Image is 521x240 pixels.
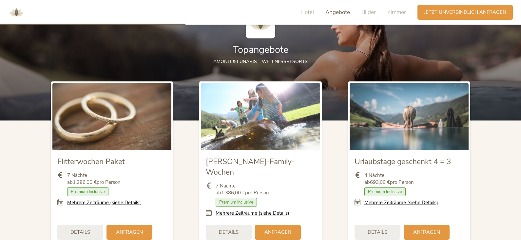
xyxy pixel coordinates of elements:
span: Premium Inclusive [364,187,406,196]
span: Zimmer [387,9,406,16]
span: Flitterwochen Paket [57,157,125,167]
span: Details [70,229,90,236]
a: Mehrere Zeiträume (siehe Details) [364,199,438,206]
img: Flitterwochen Paket [52,83,171,150]
a: Mehrere Zeiträume (siehe Details) [67,199,141,206]
span: AMONTI & LUNARIS – Wellnessresorts [213,58,308,65]
span: Anfragen [116,229,143,236]
span: Details [368,229,387,236]
img: Urlaubstage geschenkt 4 = 3 [350,83,469,150]
span: Topangebote [233,43,288,56]
a: AMONTI & LUNARIS Wellnessresort [7,10,26,14]
img: AMONTI & LUNARIS Wellnessresort [7,3,26,22]
span: Hotel [300,9,314,16]
span: 7 Nächte ab pro Person [67,172,121,186]
span: Anfragen [413,229,440,236]
span: 7 Nächte ab pro Person [216,183,269,196]
span: Premium Inclusive [67,187,108,196]
b: 693,00 € [370,179,390,185]
span: Angebote [325,9,350,16]
b: 1.386,00 € [221,189,245,196]
b: 1.386,00 € [73,179,97,185]
span: Jetzt unverbindlich anfragen [424,9,506,16]
span: Urlaubstage geschenkt 4 = 3 [355,157,451,167]
span: Premium Inclusive [216,198,257,207]
span: Details [219,229,239,236]
img: Sommer-Family-Wochen [201,83,320,150]
span: 4 Nächte ab pro Person [364,172,414,186]
a: Mehrere Zeiträume (siehe Details) [216,210,289,217]
span: Anfragen [264,229,291,236]
span: [PERSON_NAME]-Family-Wochen [206,157,295,177]
span: Bilder [361,9,376,16]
